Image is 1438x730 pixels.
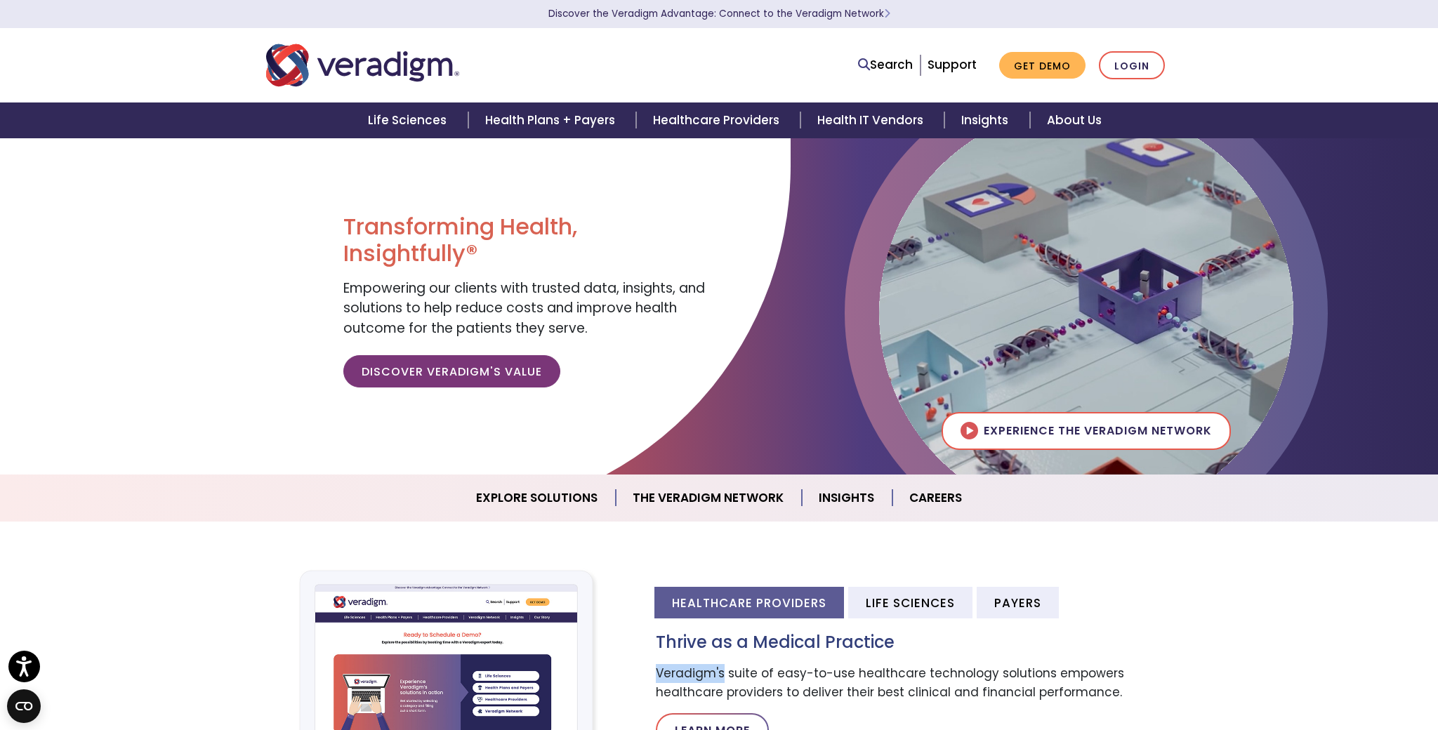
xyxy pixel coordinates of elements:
img: Veradigm logo [266,42,459,88]
a: Insights [802,480,892,516]
h1: Transforming Health, Insightfully® [343,213,708,267]
a: Discover Veradigm's Value [343,355,560,387]
li: Payers [977,587,1059,618]
span: Learn More [884,7,890,20]
li: Healthcare Providers [654,587,844,618]
a: About Us [1030,102,1119,138]
a: Search [858,55,913,74]
a: Login [1099,51,1165,80]
a: Explore Solutions [459,480,616,516]
a: Health IT Vendors [800,102,944,138]
a: Healthcare Providers [636,102,800,138]
h3: Thrive as a Medical Practice [656,632,1172,653]
a: The Veradigm Network [616,480,802,516]
a: Careers [892,480,979,516]
a: Insights [944,102,1029,138]
a: Health Plans + Payers [468,102,636,138]
iframe: Drift Chat Widget [1168,643,1421,713]
a: Life Sciences [351,102,468,138]
a: Discover the Veradigm Advantage: Connect to the Veradigm NetworkLearn More [548,7,890,20]
button: Open CMP widget [7,689,41,723]
a: Support [928,56,977,73]
li: Life Sciences [848,587,972,618]
span: Empowering our clients with trusted data, insights, and solutions to help reduce costs and improv... [343,279,705,338]
p: Veradigm's suite of easy-to-use healthcare technology solutions empowers healthcare providers to ... [656,664,1172,702]
a: Get Demo [999,52,1086,79]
